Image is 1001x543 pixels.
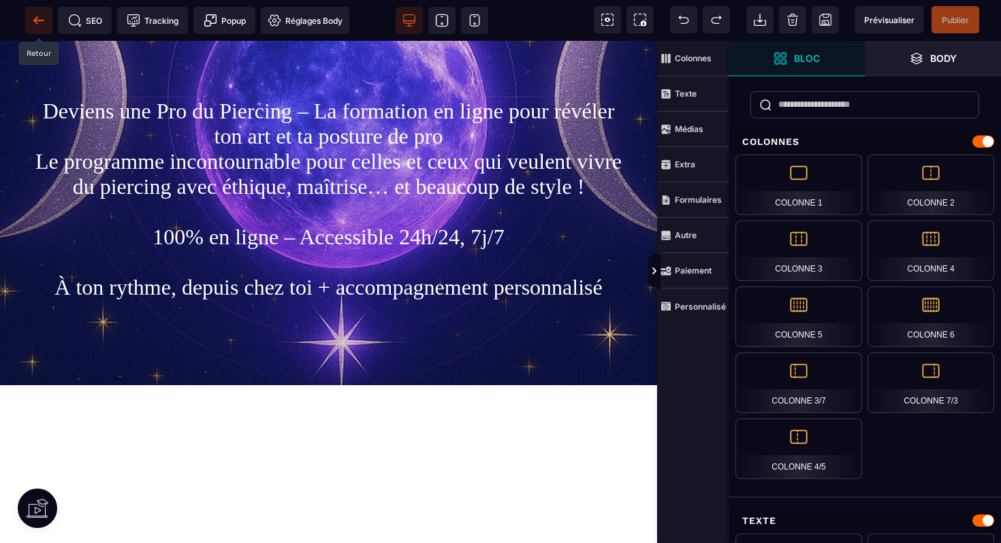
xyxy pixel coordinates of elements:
[865,41,1001,76] span: Ouvrir les calques
[626,6,654,33] span: Capture d'écran
[735,286,862,347] div: Colonne 5
[58,7,112,34] span: Métadata SEO
[735,154,862,215] div: Colonne 1
[657,76,729,112] span: Texte
[703,6,730,33] span: Rétablir
[675,124,703,134] strong: Médias
[675,265,712,276] strong: Paiement
[675,195,722,205] strong: Formulaires
[117,7,188,34] span: Code de suivi
[204,14,246,27] span: Popup
[735,418,862,479] div: Colonne 4/5
[729,508,1001,533] div: Texte
[657,147,729,182] span: Extra
[657,218,729,253] span: Autre
[675,88,697,99] strong: Texte
[868,286,994,347] div: Colonne 6
[729,251,742,292] span: Afficher les vues
[68,14,102,27] span: SEO
[657,182,729,218] span: Formulaires
[864,15,915,25] span: Prévisualiser
[735,352,862,413] div: Colonne 3/7
[657,253,729,289] span: Paiement
[675,301,726,312] strong: Personnalisé
[868,220,994,281] div: Colonne 4
[868,154,994,215] div: Colonne 2
[855,6,923,33] span: Aperçu
[735,220,862,281] div: Colonne 3
[675,230,697,240] strong: Autre
[261,7,349,34] span: Favicon
[942,15,969,25] span: Publier
[657,41,729,76] span: Colonnes
[25,7,52,34] span: Retour
[930,53,957,63] strong: Body
[746,6,774,33] span: Importer
[594,6,621,33] span: Voir les composants
[932,6,979,33] span: Enregistrer le contenu
[657,289,729,324] span: Personnalisé
[670,6,697,33] span: Défaire
[127,14,178,27] span: Tracking
[779,6,806,33] span: Nettoyage
[428,7,456,34] span: Voir tablette
[461,7,488,34] span: Voir mobile
[729,129,1001,154] div: Colonnes
[396,7,423,34] span: Voir bureau
[675,53,712,63] strong: Colonnes
[675,159,695,169] strong: Extra
[812,6,839,33] span: Enregistrer
[729,41,865,76] span: Ouvrir les blocs
[868,352,994,413] div: Colonne 7/3
[268,14,343,27] span: Réglages Body
[657,112,729,147] span: Médias
[193,7,255,34] span: Créer une alerte modale
[794,53,820,63] strong: Bloc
